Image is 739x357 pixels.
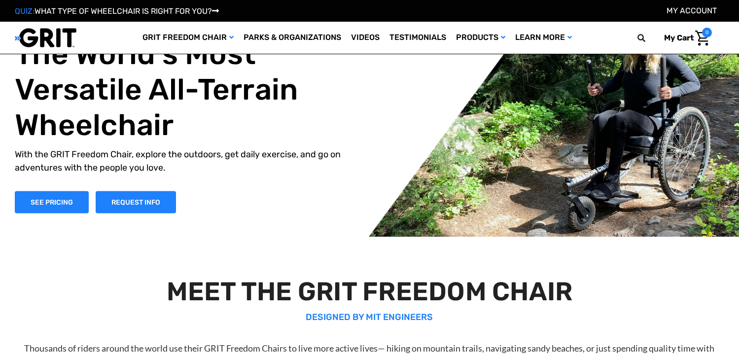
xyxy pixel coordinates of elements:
[15,6,219,16] a: QUIZ:WHAT TYPE OF WHEELCHAIR IS RIGHT FOR YOU?
[96,191,176,213] a: Slide number 1, Request Information
[15,36,363,143] h1: The World's Most Versatile All-Terrain Wheelchair
[15,28,76,48] img: GRIT All-Terrain Wheelchair and Mobility Equipment
[695,31,709,46] img: Cart
[664,33,694,42] span: My Cart
[18,276,720,307] h2: MEET THE GRIT FREEDOM CHAIR
[510,22,577,54] a: Learn More
[15,191,89,213] a: Shop Now
[451,22,510,54] a: Products
[138,22,239,54] a: GRIT Freedom Chair
[15,6,35,16] span: QUIZ:
[18,311,720,324] p: DESIGNED BY MIT ENGINEERS
[667,6,717,15] a: Account
[15,147,363,174] p: With the GRIT Freedom Chair, explore the outdoors, get daily exercise, and go on adventures with ...
[239,22,346,54] a: Parks & Organizations
[657,28,712,48] a: Cart with 0 items
[702,28,712,37] span: 0
[346,22,385,54] a: Videos
[385,22,451,54] a: Testimonials
[642,28,657,48] input: Search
